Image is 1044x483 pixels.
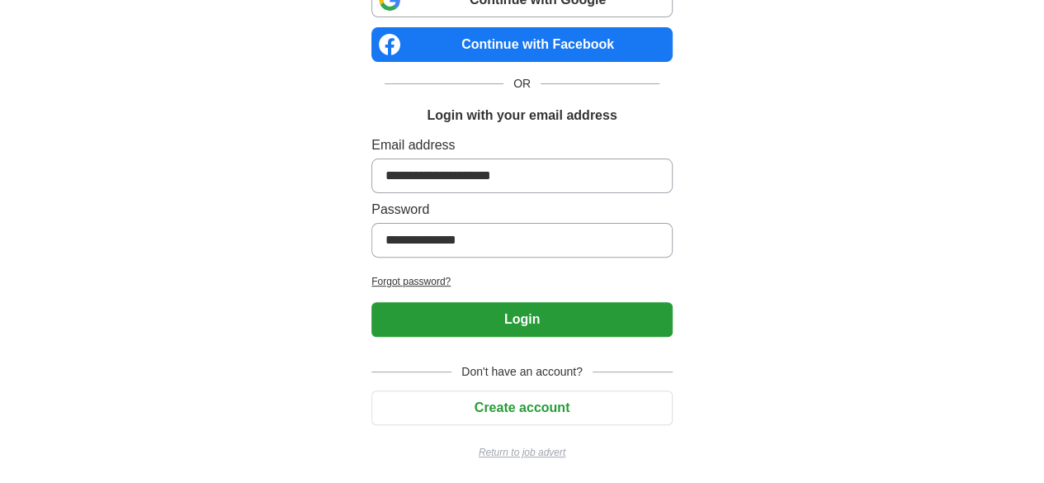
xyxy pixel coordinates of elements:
[427,106,616,125] h1: Login with your email address
[451,363,593,381] span: Don't have an account?
[371,135,673,155] label: Email address
[371,302,673,337] button: Login
[371,27,673,62] a: Continue with Facebook
[503,75,541,92] span: OR
[371,274,673,289] a: Forgot password?
[371,200,673,220] label: Password
[371,391,673,425] button: Create account
[371,445,673,460] a: Return to job advert
[371,400,673,414] a: Create account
